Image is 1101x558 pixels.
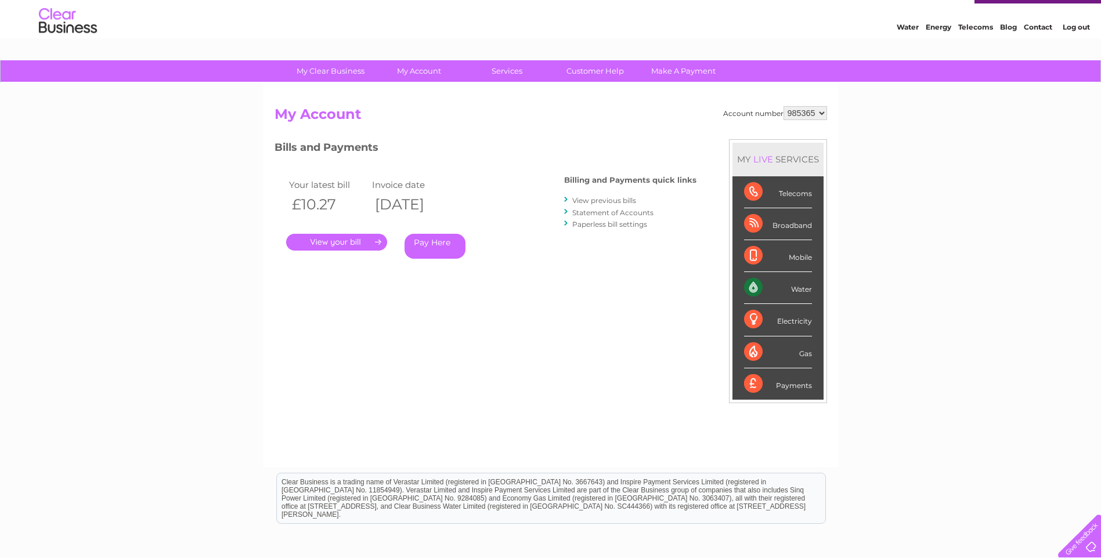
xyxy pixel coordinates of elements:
[547,60,643,82] a: Customer Help
[38,30,98,66] img: logo.png
[369,193,453,216] th: [DATE]
[286,234,387,251] a: .
[572,196,636,205] a: View previous bills
[744,240,812,272] div: Mobile
[744,176,812,208] div: Telecoms
[882,6,962,20] a: 0333 014 3131
[405,234,465,259] a: Pay Here
[926,49,951,58] a: Energy
[744,336,812,368] div: Gas
[286,177,370,193] td: Your latest bill
[275,139,696,160] h3: Bills and Payments
[459,60,555,82] a: Services
[897,49,919,58] a: Water
[283,60,378,82] a: My Clear Business
[286,193,370,216] th: £10.27
[1063,49,1090,58] a: Log out
[751,154,775,165] div: LIVE
[572,220,647,229] a: Paperless bill settings
[572,208,654,217] a: Statement of Accounts
[744,304,812,336] div: Electricity
[744,208,812,240] div: Broadband
[723,106,827,120] div: Account number
[277,6,825,56] div: Clear Business is a trading name of Verastar Limited (registered in [GEOGRAPHIC_DATA] No. 3667643...
[369,177,453,193] td: Invoice date
[1024,49,1052,58] a: Contact
[1000,49,1017,58] a: Blog
[744,368,812,400] div: Payments
[371,60,467,82] a: My Account
[275,106,827,128] h2: My Account
[958,49,993,58] a: Telecoms
[564,176,696,184] h4: Billing and Payments quick links
[732,143,824,176] div: MY SERVICES
[636,60,731,82] a: Make A Payment
[744,272,812,304] div: Water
